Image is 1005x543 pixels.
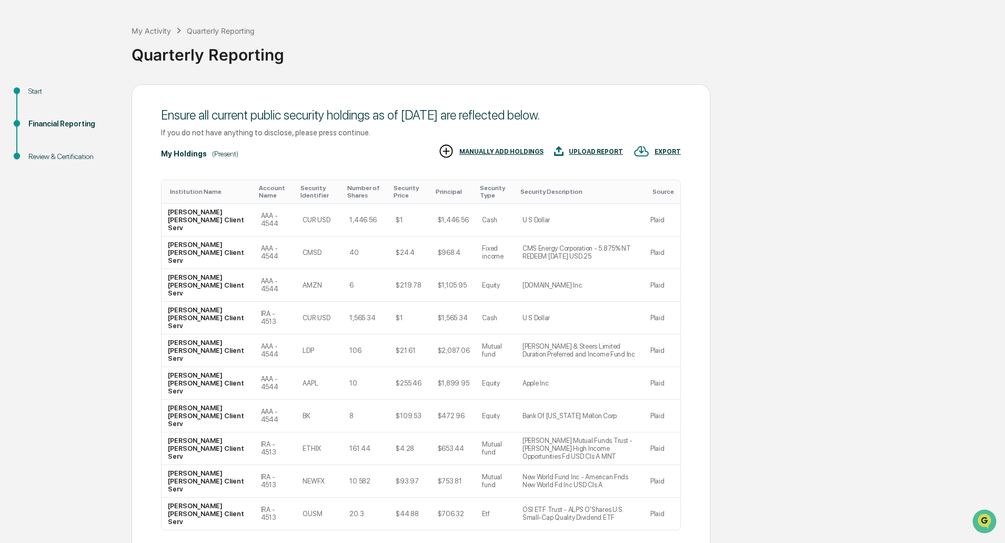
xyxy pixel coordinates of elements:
[343,465,389,498] td: 10.582
[644,269,680,302] td: Plaid
[162,269,255,302] td: [PERSON_NAME] [PERSON_NAME] Client Serv
[161,128,681,137] div: If you do not have anything to disclose, please press continue.
[161,150,207,158] div: My Holdings
[170,188,250,195] div: Toggle SortBy
[296,204,343,236] td: CUR:USD
[436,188,472,195] div: Toggle SortBy
[343,236,389,269] td: 40
[652,188,676,195] div: Toggle SortBy
[187,26,255,35] div: Quarterly Reporting
[21,133,68,143] span: Preclearance
[132,37,1000,64] div: Quarterly Reporting
[459,148,544,155] div: MANUALLY ADD HOLDINGS
[255,498,297,530] td: IRA - 4513
[431,204,476,236] td: $1,446.56
[255,302,297,334] td: IRA - 4513
[296,498,343,530] td: OUSM
[343,269,389,302] td: 6
[162,400,255,432] td: [PERSON_NAME] [PERSON_NAME] Client Serv
[516,236,644,269] td: CMS Energy Corporation - 5.875% NT REDEEM [DATE] USD 25
[296,432,343,465] td: ETHIX
[476,302,516,334] td: Cash
[28,119,115,130] div: Financial Reporting
[644,432,680,465] td: Plaid
[255,367,297,400] td: AAA - 4544
[28,151,115,162] div: Review & Certification
[296,302,343,334] td: CUR:USD
[162,236,255,269] td: [PERSON_NAME] [PERSON_NAME] Client Serv
[476,236,516,269] td: Fixed income
[644,204,680,236] td: Plaid
[644,498,680,530] td: Plaid
[476,367,516,400] td: Equity
[634,143,649,159] img: EXPORT
[162,302,255,334] td: [PERSON_NAME] [PERSON_NAME] Client Serv
[343,432,389,465] td: 161.44
[516,432,644,465] td: [PERSON_NAME] Mutual Funds Trust - [PERSON_NAME] High Income Opportunities Fd USD Cls A MNT
[296,465,343,498] td: NEWFX
[6,129,72,147] a: 🖐️Preclearance
[162,432,255,465] td: [PERSON_NAME] [PERSON_NAME] Client Serv
[162,498,255,530] td: [PERSON_NAME] [PERSON_NAME] Client Serv
[255,236,297,269] td: AAA - 4544
[105,179,127,186] span: Pylon
[644,334,680,367] td: Plaid
[431,367,476,400] td: $1,899.95
[644,400,680,432] td: Plaid
[132,26,171,35] div: My Activity
[212,150,238,158] div: (Present)
[516,302,644,334] td: U S Dollar
[255,204,297,236] td: AAA - 4544
[476,498,516,530] td: Etf
[296,400,343,432] td: BK
[76,134,85,142] div: 🗄️
[389,236,431,269] td: $24.4
[476,432,516,465] td: Mutual fund
[516,498,644,530] td: OSI ETF Trust - ALPS O'Shares U.S. Small-Cap Quality Dividend ETF
[343,400,389,432] td: 8
[343,334,389,367] td: 106
[255,465,297,498] td: IRA - 4513
[11,22,192,39] p: How can we help?
[296,269,343,302] td: AMZN
[255,432,297,465] td: IRA - 4513
[162,367,255,400] td: [PERSON_NAME] [PERSON_NAME] Client Serv
[74,178,127,186] a: Powered byPylon
[11,154,19,162] div: 🔎
[476,204,516,236] td: Cash
[389,465,431,498] td: $93.97
[296,367,343,400] td: AAPL
[161,107,681,123] div: Ensure all current public security holdings as of [DATE] are reflected below.
[389,302,431,334] td: $1
[87,133,130,143] span: Attestations
[516,334,644,367] td: [PERSON_NAME] & Steers Limited Duration Preferred and Income Fund Inc
[431,334,476,367] td: $2,087.06
[438,143,454,159] img: MANUALLY ADD HOLDINGS
[179,84,192,96] button: Start new chat
[476,400,516,432] td: Equity
[255,269,297,302] td: AAA - 4544
[431,302,476,334] td: $1,565.34
[389,432,431,465] td: $4.28
[296,236,343,269] td: CMSD
[644,465,680,498] td: Plaid
[971,508,1000,537] iframe: Open customer support
[389,204,431,236] td: $1
[255,334,297,367] td: AAA - 4544
[554,143,564,159] img: UPLOAD REPORT
[343,367,389,400] td: 10
[296,334,343,367] td: LDP
[644,302,680,334] td: Plaid
[520,188,640,195] div: Toggle SortBy
[389,334,431,367] td: $21.61
[389,400,431,432] td: $109.53
[644,236,680,269] td: Plaid
[28,86,115,97] div: Start
[516,367,644,400] td: Apple Inc
[300,184,339,199] div: Toggle SortBy
[162,334,255,367] td: [PERSON_NAME] [PERSON_NAME] Client Serv
[389,269,431,302] td: $219.78
[655,148,681,155] div: EXPORT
